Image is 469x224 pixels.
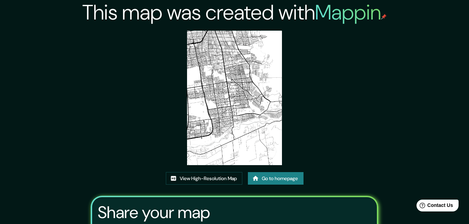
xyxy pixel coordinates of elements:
a: Go to homepage [248,172,304,185]
img: mappin-pin [381,14,387,20]
iframe: Help widget launcher [407,197,461,216]
h3: Share your map [98,203,210,222]
a: View High-Resolution Map [166,172,242,185]
img: created-map [187,31,282,165]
